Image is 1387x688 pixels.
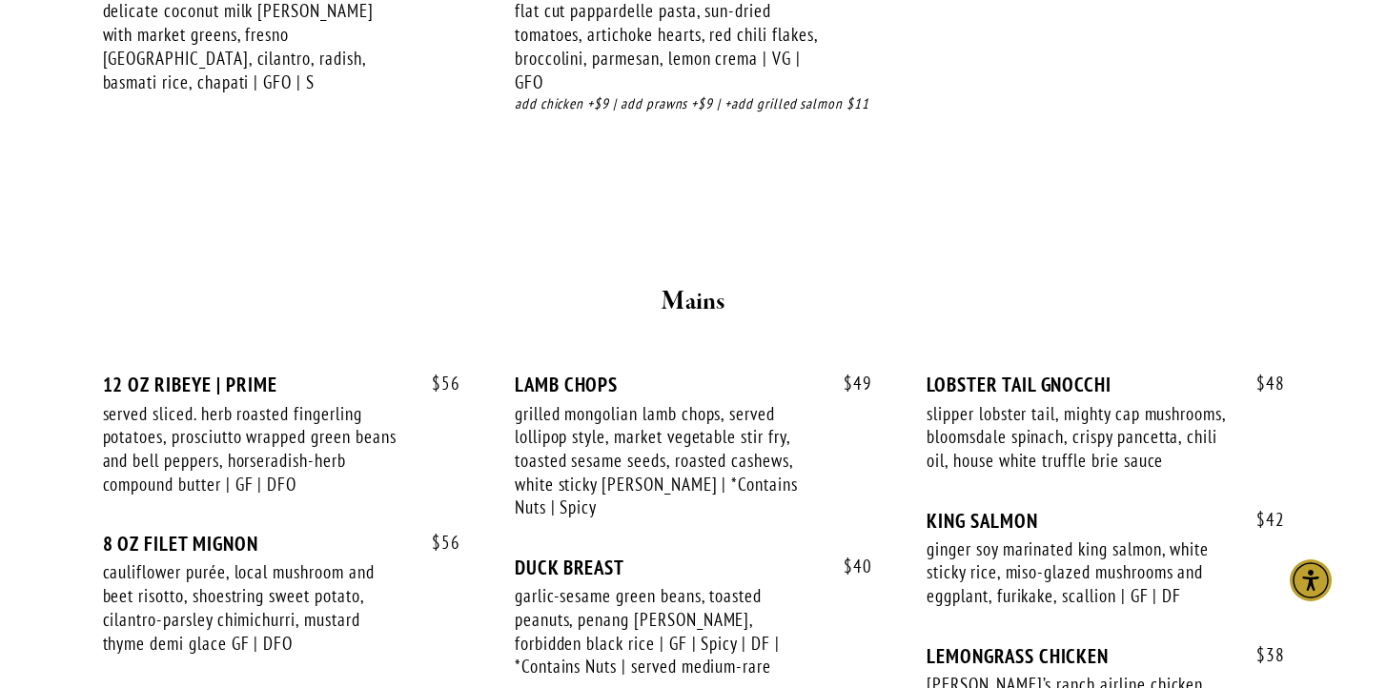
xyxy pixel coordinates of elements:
div: add chicken +$9 | add prawns +$9 | +add grilled salmon $11 [515,93,872,115]
div: slipper lobster tail, mighty cap mushrooms, bloomsdale spinach, crispy pancetta, chili oil, house... [927,402,1230,473]
strong: Mains [662,285,725,318]
div: DUCK BREAST [515,556,872,579]
div: 12 OZ RIBEYE | PRIME [103,373,460,396]
div: grilled mongolian lamb chops, served lollipop style, market vegetable stir fry, toasted sesame se... [515,402,818,520]
span: $ [1256,372,1266,395]
div: garlic-sesame green beans, toasted peanuts, penang [PERSON_NAME], forbidden black rice | GF | Spi... [515,584,818,678]
div: 8 OZ FILET MIGNON [103,532,460,556]
span: 56 [413,532,460,554]
span: $ [432,531,441,554]
span: 42 [1237,509,1285,531]
div: Accessibility Menu [1290,559,1332,601]
span: 49 [825,373,872,395]
span: $ [1256,643,1266,666]
span: $ [844,555,853,577]
span: $ [432,372,441,395]
div: KING SALMON [927,509,1284,533]
span: 38 [1237,644,1285,666]
span: $ [844,372,853,395]
span: $ [1256,508,1266,531]
span: 40 [825,556,872,577]
div: LAMB CHOPS [515,373,872,396]
div: served sliced. herb roasted fingerling potatoes, prosciutto wrapped green beans and bell peppers,... [103,402,406,496]
div: LOBSTER TAIL GNOCCHI [927,373,1284,396]
div: ginger soy marinated king salmon, white sticky rice, miso-glazed mushrooms and eggplant, furikake... [927,537,1230,608]
span: 48 [1237,373,1285,395]
div: cauliflower purée, local mushroom and beet risotto, shoestring sweet potato, cilantro-parsley chi... [103,560,406,655]
span: 56 [413,373,460,395]
div: LEMONGRASS CHICKEN [927,644,1284,668]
